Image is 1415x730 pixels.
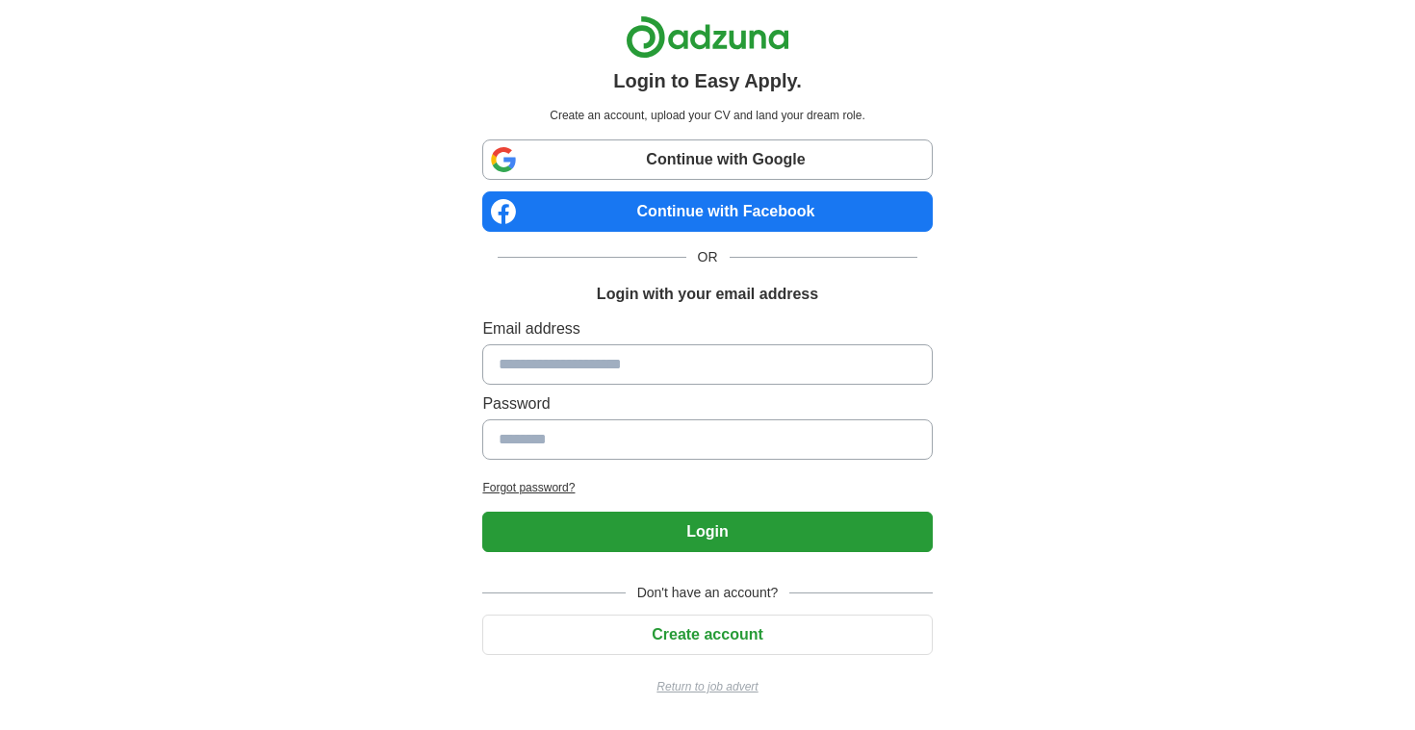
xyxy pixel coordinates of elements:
img: Adzuna logo [626,15,789,59]
h1: Login with your email address [597,283,818,306]
a: Return to job advert [482,678,932,695]
label: Email address [482,317,932,340]
button: Create account [482,615,932,655]
span: Don't have an account? [626,583,790,603]
a: Forgot password? [482,479,932,496]
a: Create account [482,626,932,642]
a: Continue with Facebook [482,191,932,232]
span: OR [686,247,730,267]
button: Login [482,512,932,552]
a: Continue with Google [482,139,932,180]
label: Password [482,392,932,415]
h1: Login to Easy Apply. [613,66,802,95]
p: Create an account, upload your CV and land your dream role. [486,107,928,124]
